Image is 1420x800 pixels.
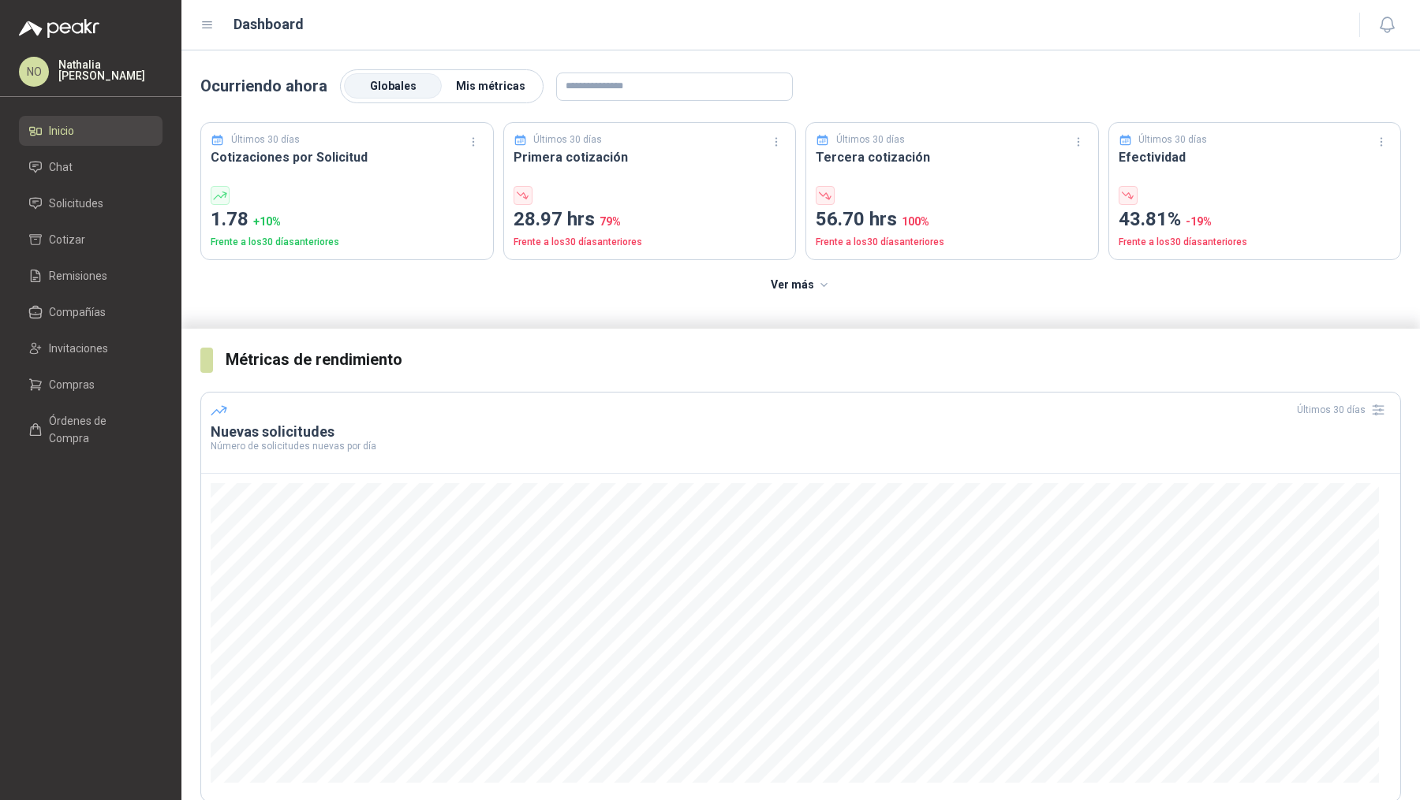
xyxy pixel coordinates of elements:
[49,195,103,212] span: Solicitudes
[19,57,49,87] div: NO
[211,147,484,167] h3: Cotizaciones por Solicitud
[514,205,787,235] p: 28.97 hrs
[1119,235,1392,250] p: Frente a los 30 días anteriores
[19,188,163,218] a: Solicitudes
[49,158,73,176] span: Chat
[1186,215,1212,228] span: -19 %
[514,147,787,167] h3: Primera cotización
[49,231,85,248] span: Cotizar
[836,132,905,147] p: Últimos 30 días
[456,80,525,92] span: Mis métricas
[58,59,163,81] p: Nathalia [PERSON_NAME]
[514,235,787,250] p: Frente a los 30 días anteriores
[816,205,1089,235] p: 56.70 hrs
[211,441,1391,451] p: Número de solicitudes nuevas por día
[19,261,163,291] a: Remisiones
[1119,205,1392,235] p: 43.81%
[211,422,1391,441] h3: Nuevas solicitudes
[19,116,163,146] a: Inicio
[533,132,602,147] p: Últimos 30 días
[370,80,417,92] span: Globales
[19,152,163,182] a: Chat
[234,13,304,35] h1: Dashboard
[1297,397,1391,422] div: Últimos 30 días
[49,412,148,447] span: Órdenes de Compra
[600,215,621,228] span: 79 %
[49,303,106,321] span: Compañías
[19,19,99,38] img: Logo peakr
[19,370,163,400] a: Compras
[211,205,484,235] p: 1.78
[19,225,163,255] a: Cotizar
[902,215,929,228] span: 100 %
[19,297,163,327] a: Compañías
[200,74,327,99] p: Ocurriendo ahora
[49,122,74,140] span: Inicio
[226,348,1401,372] h3: Métricas de rendimiento
[49,267,107,285] span: Remisiones
[253,215,281,228] span: + 10 %
[816,147,1089,167] h3: Tercera cotización
[231,132,300,147] p: Últimos 30 días
[211,235,484,250] p: Frente a los 30 días anteriores
[19,406,163,453] a: Órdenes de Compra
[816,235,1089,250] p: Frente a los 30 días anteriores
[1138,132,1207,147] p: Últimos 30 días
[49,376,95,393] span: Compras
[762,270,840,301] button: Ver más
[49,340,108,357] span: Invitaciones
[1119,147,1392,167] h3: Efectividad
[19,333,163,363] a: Invitaciones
